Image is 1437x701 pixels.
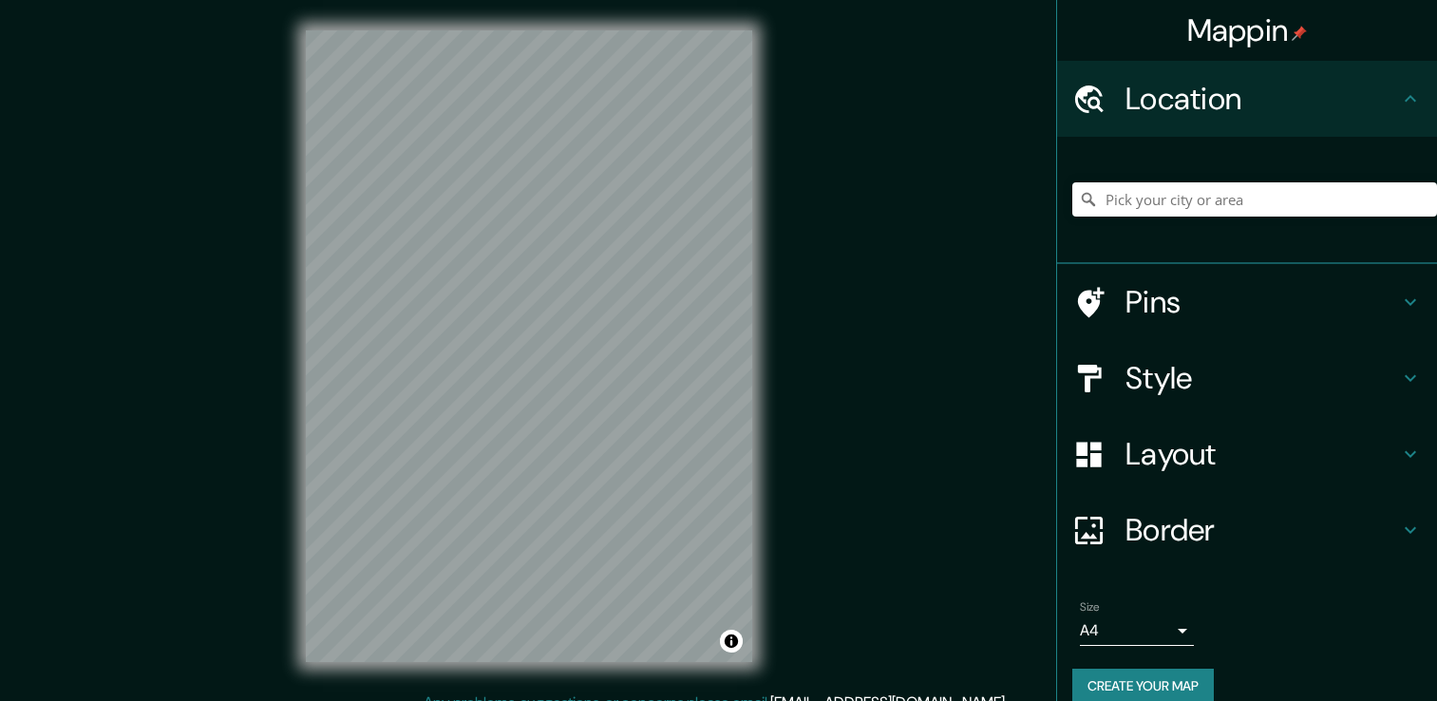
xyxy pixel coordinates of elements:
[306,30,752,662] canvas: Map
[1187,11,1308,49] h4: Mappin
[1125,283,1399,321] h4: Pins
[1057,61,1437,137] div: Location
[1125,435,1399,473] h4: Layout
[1125,80,1399,118] h4: Location
[1080,599,1100,616] label: Size
[720,630,743,653] button: Toggle attribution
[1057,340,1437,416] div: Style
[1125,359,1399,397] h4: Style
[1125,511,1399,549] h4: Border
[1057,264,1437,340] div: Pins
[1072,182,1437,217] input: Pick your city or area
[1292,26,1307,41] img: pin-icon.png
[1080,616,1194,646] div: A4
[1057,416,1437,492] div: Layout
[1057,492,1437,568] div: Border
